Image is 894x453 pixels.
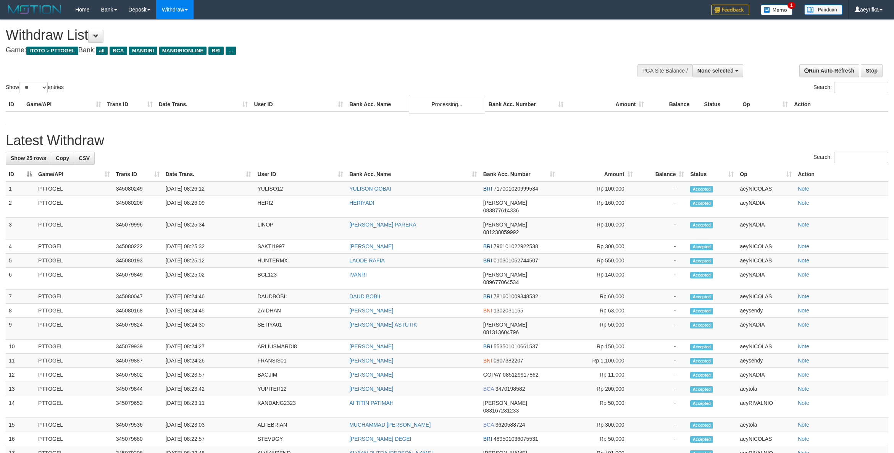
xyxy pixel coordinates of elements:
span: Copy 717001020999534 to clipboard [494,186,538,192]
a: [PERSON_NAME] [349,243,393,249]
td: [DATE] 08:24:30 [163,318,255,340]
span: MANDIRI [129,47,157,55]
td: [DATE] 08:25:34 [163,218,255,239]
td: Rp 50,000 [558,396,636,418]
th: Date Trans. [156,97,251,112]
td: PTTOGEL [35,318,113,340]
label: Show entries [6,82,64,93]
td: 345079824 [113,318,163,340]
td: 345079996 [113,218,163,239]
td: 345079802 [113,368,163,382]
a: [PERSON_NAME] DEGEI [349,436,411,442]
td: aeyRIVALNIO [737,396,795,418]
span: Copy 083167231233 to clipboard [483,408,519,414]
span: GOPAY [483,372,501,378]
td: PTTOGEL [35,239,113,254]
span: Accepted [690,222,713,228]
a: [PERSON_NAME] PARERA [349,222,416,228]
span: BRI [483,243,492,249]
span: ... [226,47,236,55]
th: Bank Acc. Name [346,97,486,112]
th: Game/API: activate to sort column ascending [35,167,113,181]
td: PTTOGEL [35,254,113,268]
img: panduan.png [804,5,842,15]
a: Stop [861,64,883,77]
td: - [636,418,687,432]
span: ITOTO > PTTOGEL [26,47,78,55]
th: Action [791,97,888,112]
a: Show 25 rows [6,152,51,165]
span: Accepted [690,186,713,193]
a: Note [798,400,809,406]
td: aeytola [737,418,795,432]
h1: Withdraw List [6,28,588,43]
td: STEVDGY [254,432,346,446]
input: Search: [834,82,888,93]
th: Status [701,97,739,112]
th: Trans ID: activate to sort column ascending [113,167,163,181]
td: aeyNADIA [737,268,795,290]
td: 15 [6,418,35,432]
td: 5 [6,254,35,268]
td: Rp 140,000 [558,268,636,290]
td: 2 [6,196,35,218]
td: 16 [6,432,35,446]
td: 345079652 [113,396,163,418]
span: Copy 489501036075531 to clipboard [494,436,538,442]
td: 9 [6,318,35,340]
span: [PERSON_NAME] [483,200,527,206]
td: 11 [6,354,35,368]
td: [DATE] 08:22:57 [163,432,255,446]
td: 345079887 [113,354,163,368]
td: - [636,268,687,290]
h1: Latest Withdraw [6,133,888,148]
a: CSV [74,152,95,165]
td: Rp 300,000 [558,239,636,254]
td: [DATE] 08:23:42 [163,382,255,396]
td: aeyNADIA [737,218,795,239]
td: [DATE] 08:26:09 [163,196,255,218]
th: Bank Acc. Name: activate to sort column ascending [346,167,480,181]
td: PTTOGEL [35,181,113,196]
a: Note [798,243,809,249]
th: ID [6,97,23,112]
td: Rp 100,000 [558,218,636,239]
span: Accepted [690,258,713,264]
th: User ID: activate to sort column ascending [254,167,346,181]
td: Rp 550,000 [558,254,636,268]
td: 345080193 [113,254,163,268]
td: aeytola [737,382,795,396]
td: SETIYA01 [254,318,346,340]
th: Game/API [23,97,104,112]
td: aeyNADIA [737,196,795,218]
td: [DATE] 08:23:03 [163,418,255,432]
a: [PERSON_NAME] ASTUTIK [349,322,417,328]
span: Show 25 rows [11,155,46,161]
td: - [636,340,687,354]
td: Rp 1,100,000 [558,354,636,368]
td: - [636,354,687,368]
td: - [636,368,687,382]
td: Rp 50,000 [558,432,636,446]
th: Amount: activate to sort column ascending [558,167,636,181]
td: ALFEBRIAN [254,418,346,432]
span: Copy 083877614336 to clipboard [483,207,519,214]
span: BRI [208,47,223,55]
td: HERI2 [254,196,346,218]
span: MANDIRIONLINE [159,47,207,55]
span: BRI [483,293,492,299]
td: PTTOGEL [35,340,113,354]
span: Accepted [690,200,713,207]
td: 345079536 [113,418,163,432]
td: PTTOGEL [35,432,113,446]
div: Processing... [409,95,485,114]
td: - [636,196,687,218]
td: [DATE] 08:25:12 [163,254,255,268]
span: Accepted [690,436,713,443]
td: Rp 63,000 [558,304,636,318]
span: Copy 3470198582 to clipboard [495,386,525,392]
td: 345080249 [113,181,163,196]
td: 345079844 [113,382,163,396]
td: BAGJIM [254,368,346,382]
span: [PERSON_NAME] [483,222,527,228]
